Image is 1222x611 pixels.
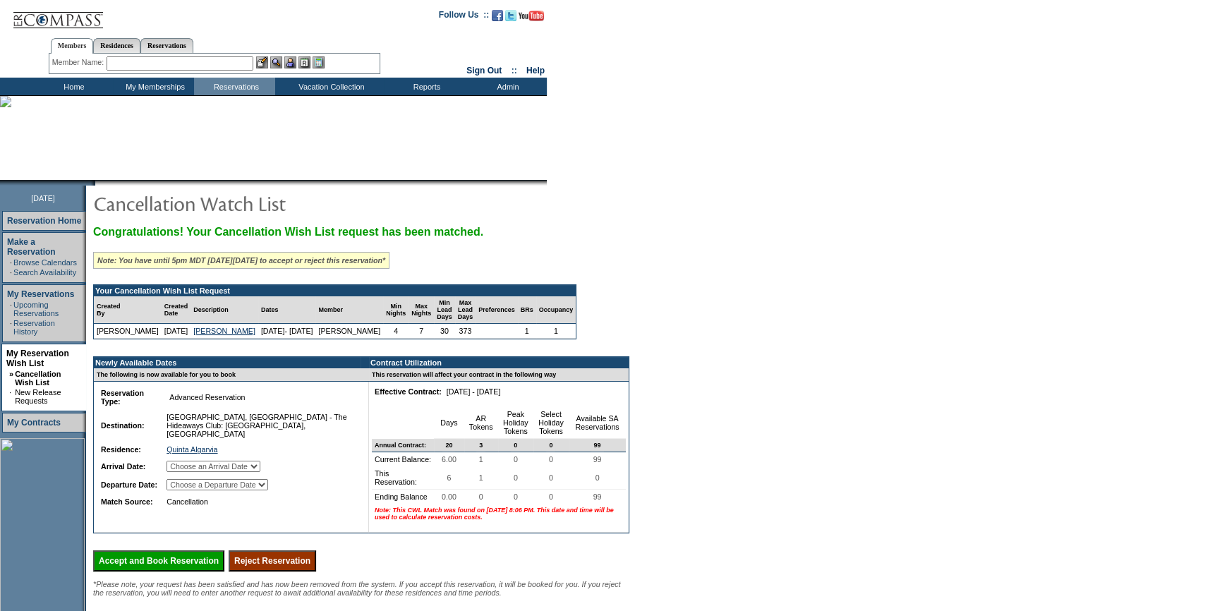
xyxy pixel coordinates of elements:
a: Become our fan on Facebook [492,14,503,23]
b: Residence: [101,445,141,454]
a: Quinta Algarvia [167,445,217,454]
span: 0 [511,490,521,504]
a: Help [526,66,545,75]
span: Congratulations! Your Cancellation Wish List request has been matched. [93,226,483,238]
img: Become our fan on Facebook [492,10,503,21]
b: Departure Date: [101,480,157,489]
a: Follow us on Twitter [505,14,516,23]
td: [PERSON_NAME] [94,324,162,339]
span: 0 [511,471,521,485]
a: Sign Out [466,66,502,75]
span: Advanced Reservation [167,390,248,404]
td: Your Cancellation Wish List Request [94,285,576,296]
span: *Please note, your request has been satisfied and has now been removed from the system. If you ac... [93,580,621,597]
td: Admin [466,78,547,95]
span: 0 [476,490,486,504]
img: blank.gif [95,180,97,186]
input: Reject Reservation [229,550,316,571]
td: · [10,301,12,317]
a: Reservations [140,38,193,53]
td: Newly Available Dates [94,357,361,368]
a: Residences [93,38,140,53]
td: · [10,268,12,277]
td: Member [315,296,383,324]
div: Member Name: [52,56,107,68]
td: The following is now available for you to book [94,368,361,382]
a: Upcoming Reservations [13,301,59,317]
img: b_calculator.gif [313,56,325,68]
td: My Memberships [113,78,194,95]
td: Dates [258,296,316,324]
b: » [9,370,13,378]
td: Ending Balance [372,490,434,504]
b: Effective Contract: [375,387,442,396]
a: Browse Calendars [13,258,77,267]
span: 99 [591,452,605,466]
a: Reservation History [13,319,55,336]
span: 0.00 [439,490,459,504]
td: [PERSON_NAME] [315,324,383,339]
td: Available SA Reservations [569,407,626,439]
b: Destination: [101,421,145,430]
td: Contract Utilization [369,357,629,368]
td: · [9,388,13,405]
td: Max Lead Days [455,296,476,324]
span: 99 [591,439,604,452]
b: Arrival Date: [101,462,145,471]
a: Subscribe to our YouTube Channel [519,14,544,23]
td: 1 [536,324,576,339]
input: Accept and Book Reservation [93,550,224,571]
td: AR Tokens [464,407,498,439]
a: My Reservation Wish List [6,349,69,368]
img: Subscribe to our YouTube Channel [519,11,544,21]
img: b_edit.gif [256,56,268,68]
span: 0 [546,471,556,485]
td: Home [32,78,113,95]
a: My Reservations [7,289,74,299]
span: 3 [476,439,485,452]
span: 0 [546,452,556,466]
td: [DATE] [162,324,191,339]
span: :: [512,66,517,75]
td: Min Lead Days [434,296,455,324]
td: · [10,319,12,336]
td: Created By [94,296,162,324]
td: 373 [455,324,476,339]
td: Vacation Collection [275,78,385,95]
span: 20 [442,439,455,452]
span: 6 [444,471,454,485]
a: My Contracts [7,418,61,428]
span: 0 [546,439,555,452]
a: Cancellation Wish List [15,370,61,387]
a: Members [51,38,94,54]
td: Occupancy [536,296,576,324]
a: New Release Requests [15,388,61,405]
td: Follow Us :: [439,8,489,25]
td: Reservations [194,78,275,95]
span: [DATE] [31,194,55,202]
td: This Reservation: [372,466,434,490]
img: pgTtlCancellationNotification.gif [93,189,375,217]
td: BRs [518,296,536,324]
td: 30 [434,324,455,339]
td: 7 [409,324,434,339]
td: [GEOGRAPHIC_DATA], [GEOGRAPHIC_DATA] - The Hideaways Club: [GEOGRAPHIC_DATA], [GEOGRAPHIC_DATA] [164,410,356,441]
td: Select Holiday Tokens [533,407,569,439]
td: Max Nights [409,296,434,324]
a: [PERSON_NAME] [193,327,255,335]
span: 0 [511,439,520,452]
a: Search Availability [13,268,76,277]
img: promoShadowLeftCorner.gif [90,180,95,186]
td: 4 [383,324,409,339]
span: 99 [591,490,605,504]
td: [DATE]- [DATE] [258,324,316,339]
td: Description [190,296,258,324]
td: Note: This CWL Match was found on [DATE] 8:06 PM. This date and time will be used to calculate re... [372,504,626,524]
td: Reports [385,78,466,95]
td: Annual Contract: [372,439,434,452]
img: Impersonate [284,56,296,68]
span: 0 [593,471,603,485]
td: Created Date [162,296,191,324]
img: Follow us on Twitter [505,10,516,21]
b: Match Source: [101,497,152,506]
